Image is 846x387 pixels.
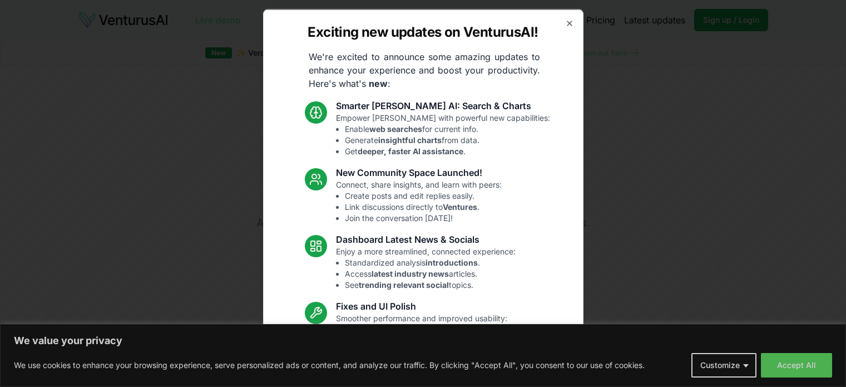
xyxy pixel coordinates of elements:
li: See topics. [345,279,516,290]
li: Create posts and edit replies easily. [345,190,502,201]
strong: insightful charts [378,135,442,144]
li: Join the conversation [DATE]! [345,212,502,223]
li: Link discussions directly to . [345,201,502,212]
strong: deeper, faster AI assistance [358,146,463,155]
li: Fixed mobile chat & sidebar glitches. [345,335,507,346]
strong: introductions [426,257,478,267]
li: Enhanced overall UI consistency. [345,346,507,357]
strong: new [369,77,388,89]
h2: Exciting new updates on VenturusAI! [308,23,538,41]
h3: New Community Space Launched! [336,165,502,179]
strong: latest industry news [372,268,449,278]
strong: web searches [369,124,422,133]
p: Empower [PERSON_NAME] with powerful new capabilities: [336,112,550,156]
h3: Dashboard Latest News & Socials [336,232,516,246]
li: Get . [345,145,550,156]
li: Enable for current info. [345,123,550,134]
li: Resolved Vera chart loading issue. [345,324,507,335]
strong: Ventures [443,202,477,211]
strong: trending relevant social [359,280,449,289]
li: Access articles. [345,268,516,279]
p: Enjoy a more streamlined, connected experience: [336,246,516,290]
h3: Smarter [PERSON_NAME] AI: Search & Charts [336,99,550,112]
p: Smoother performance and improved usability: [336,312,507,357]
p: Connect, share insights, and learn with peers: [336,179,502,223]
h3: Fixes and UI Polish [336,299,507,312]
p: We're excited to announce some amazing updates to enhance your experience and boost your producti... [300,50,549,90]
li: Standardized analysis . [345,257,516,268]
li: Generate from data. [345,134,550,145]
